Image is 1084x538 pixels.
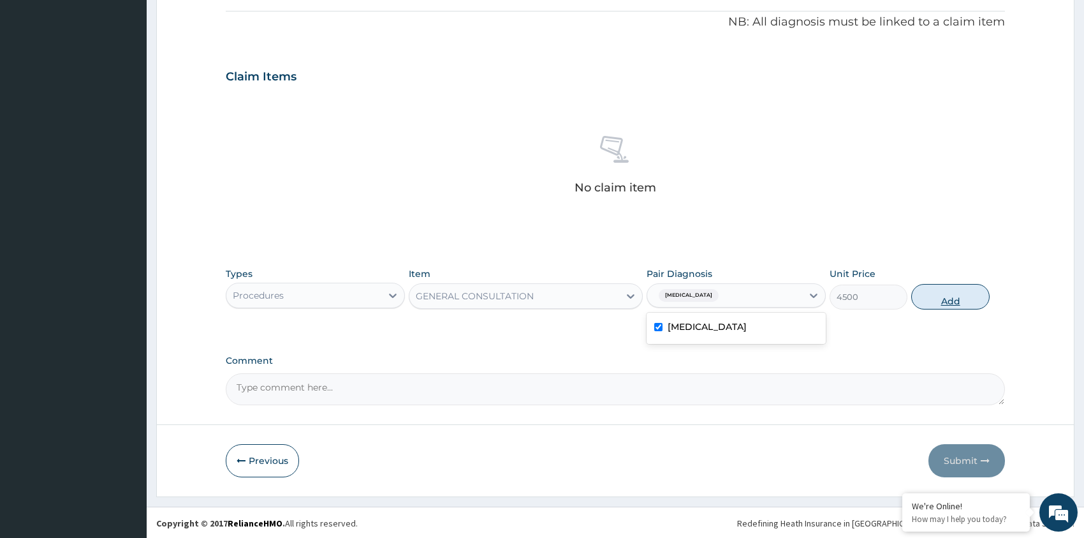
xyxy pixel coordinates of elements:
[912,514,1020,525] p: How may I help you today?
[668,320,747,333] label: [MEDICAL_DATA]
[416,290,534,303] div: GENERAL CONSULTATION
[226,444,299,477] button: Previous
[66,71,214,88] div: Chat with us now
[409,267,430,280] label: Item
[737,517,1074,530] div: Redefining Heath Insurance in [GEOGRAPHIC_DATA] using Telemedicine and Data Science!
[228,518,282,529] a: RelianceHMO
[575,181,656,194] p: No claim item
[659,289,719,302] span: [MEDICAL_DATA]
[226,14,1005,31] p: NB: All diagnosis must be linked to a claim item
[647,267,712,280] label: Pair Diagnosis
[830,267,875,280] label: Unit Price
[6,348,243,393] textarea: Type your message and hit 'Enter'
[226,355,1005,366] label: Comment
[912,500,1020,512] div: We're Online!
[226,70,297,84] h3: Claim Items
[226,269,253,280] label: Types
[928,444,1005,477] button: Submit
[911,284,989,310] button: Add
[74,161,176,290] span: We're online!
[209,6,240,37] div: Minimize live chat window
[24,64,52,96] img: d_794563401_company_1708531726252_794563401
[233,289,284,302] div: Procedures
[156,518,285,529] strong: Copyright © 2017 .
